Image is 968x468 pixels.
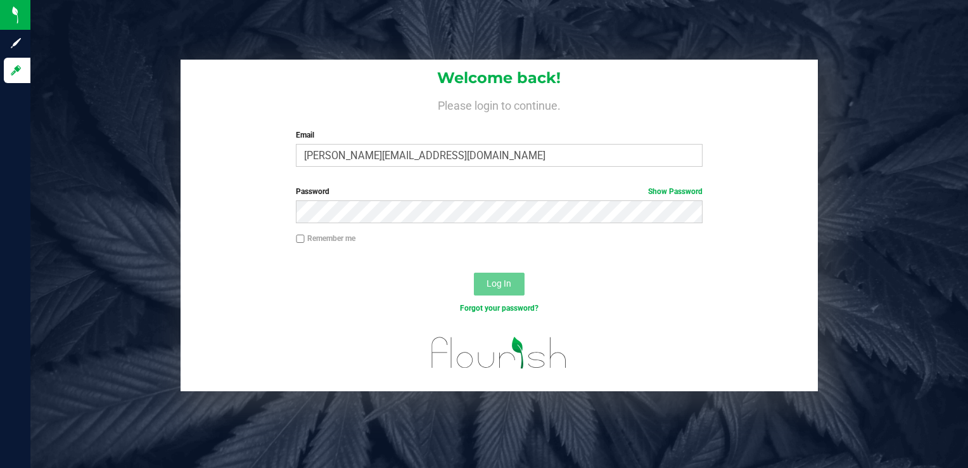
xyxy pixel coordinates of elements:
inline-svg: Log in [10,64,22,77]
span: Log In [487,278,511,289]
inline-svg: Sign up [10,37,22,49]
h1: Welcome back! [181,70,818,86]
img: flourish_logo.svg [419,327,579,379]
a: Forgot your password? [460,304,538,313]
input: Remember me [296,235,305,244]
h4: Please login to continue. [181,96,818,112]
label: Email [296,129,702,141]
a: Show Password [648,187,703,196]
span: Password [296,187,329,196]
button: Log In [474,273,525,296]
label: Remember me [296,233,355,244]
